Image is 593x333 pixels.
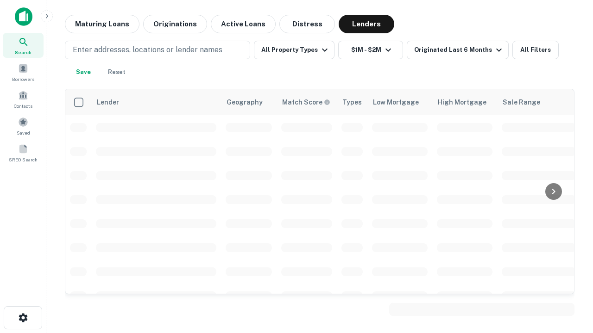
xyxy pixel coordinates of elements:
a: Search [3,33,44,58]
p: Enter addresses, locations or lender names [73,44,222,55]
th: Low Mortgage [367,89,432,115]
th: High Mortgage [432,89,497,115]
div: Sale Range [503,97,540,108]
th: Types [337,89,367,115]
button: All Filters [512,41,559,59]
button: Active Loans [211,15,276,33]
a: SREO Search [3,140,44,165]
button: All Property Types [254,41,334,59]
img: capitalize-icon.png [15,7,32,26]
a: Borrowers [3,60,44,85]
button: Enter addresses, locations or lender names [65,41,250,59]
span: Borrowers [12,75,34,83]
th: Sale Range [497,89,580,115]
button: Lenders [339,15,394,33]
th: Capitalize uses an advanced AI algorithm to match your search with the best lender. The match sco... [277,89,337,115]
span: Search [15,49,32,56]
span: Contacts [14,102,32,110]
iframe: Chat Widget [547,229,593,274]
div: Low Mortgage [373,97,419,108]
div: High Mortgage [438,97,486,108]
a: Saved [3,113,44,138]
div: Capitalize uses an advanced AI algorithm to match your search with the best lender. The match sco... [282,97,330,107]
button: Originations [143,15,207,33]
a: Contacts [3,86,44,111]
th: Geography [221,89,277,115]
div: Lender [97,97,119,108]
button: Originated Last 6 Months [407,41,509,59]
h6: Match Score [282,97,328,107]
button: Maturing Loans [65,15,139,33]
span: SREO Search [9,156,38,163]
span: Saved [17,129,30,136]
th: Lender [91,89,221,115]
div: Originated Last 6 Months [414,44,505,55]
div: Geography [227,97,263,108]
button: Save your search to get updates of matches that match your search criteria. [69,63,98,81]
button: $1M - $2M [338,41,403,59]
button: Reset [102,63,132,81]
div: Types [342,97,362,108]
button: Distress [279,15,335,33]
